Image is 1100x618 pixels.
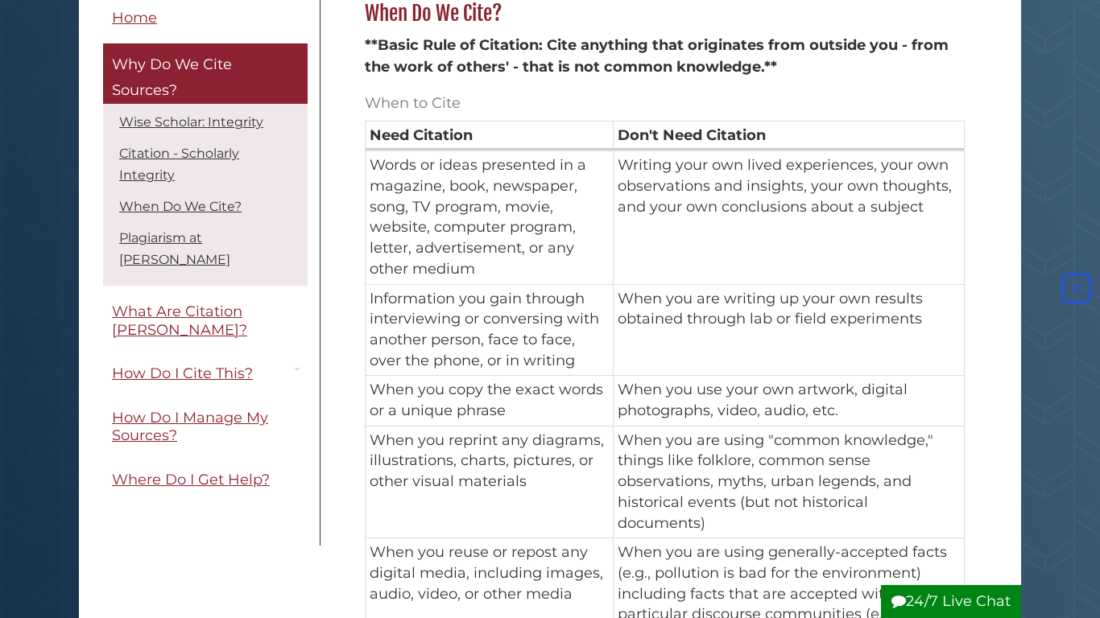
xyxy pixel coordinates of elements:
td: When you are writing up your own results obtained through lab or field experiments [614,284,965,376]
span: Where Do I Get Help? [112,471,270,488]
a: Citation - Scholarly Integrity [119,146,239,183]
a: Why Do We Cite Sources? [103,44,308,105]
th: Don't Need Citation [614,121,965,150]
a: What Are Citation [PERSON_NAME]? [103,295,308,348]
td: Words or ideas presented in a magazine, book, newspaper, song, TV program, movie, website, comput... [366,150,614,284]
button: 24/7 Live Chat [881,585,1021,618]
a: How Do I Manage My Sources? [103,400,308,454]
td: Information you gain through interviewing or conversing with another person, face to face, over t... [366,284,614,376]
td: When you use your own artwork, digital photographs, video, audio, etc. [614,376,965,426]
a: Wise Scholar: Integrity [119,115,263,130]
th: Need Citation [366,121,614,150]
a: Where Do I Get Help? [103,462,308,498]
span: How Do I Manage My Sources? [112,409,268,445]
a: Back to Top [1057,280,1096,298]
td: When you are using "common knowledge," things like folklore, common sense observations, myths, ur... [614,426,965,538]
h2: When Do We Cite? [357,1,973,27]
span: What Are Citation [PERSON_NAME]? [112,303,247,340]
strong: **Basic Rule of Citation: Cite anything that originates from outside you - from the work of other... [365,36,949,76]
a: When Do We Cite? [119,200,242,215]
span: Home [112,9,157,27]
span: Why Do We Cite Sources? [112,56,232,100]
td: When you copy the exact words or a unique phrase [366,376,614,426]
caption: When to Cite [365,86,965,121]
td: When you reprint any diagrams, illustrations, charts, pictures, or other visual materials [366,426,614,538]
a: How Do I Cite This? [103,356,308,393]
td: Writing your own lived experiences, your own observations and insights, your own thoughts, and yo... [614,150,965,284]
span: How Do I Cite This? [112,365,253,383]
a: Plagiarism at [PERSON_NAME] [119,231,230,268]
